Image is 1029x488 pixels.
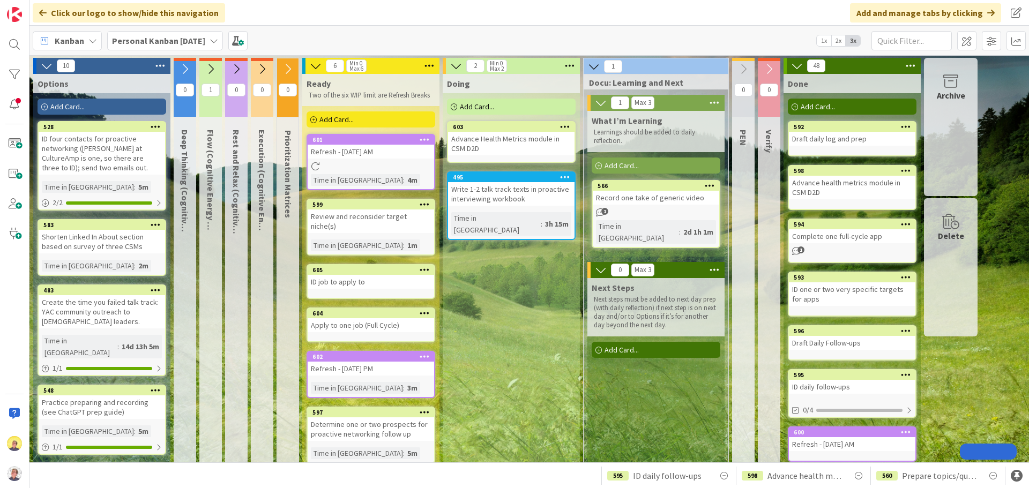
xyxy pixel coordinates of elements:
[176,84,194,96] span: 0
[231,130,242,268] span: Rest and Relax (Cognitive Energy L)
[789,380,915,394] div: ID daily follow-ups
[311,447,403,459] div: Time in [GEOGRAPHIC_DATA]
[308,135,434,159] div: 601Refresh - [DATE] AM
[789,122,915,132] div: 592
[308,352,434,362] div: 602
[490,66,504,71] div: Max 2
[349,66,363,71] div: Max 6
[283,130,294,218] span: Prioritization Matrices
[789,282,915,306] div: ID one or two very specific targets for apps
[42,335,117,358] div: Time in [GEOGRAPHIC_DATA]
[788,325,916,361] a: 596Draft Daily Follow-ups
[902,469,978,482] span: Prepare topics/questions for for info interview call with [PERSON_NAME] at CultureAmp
[598,182,719,190] div: 566
[308,209,434,233] div: Review and reconsider target niche(s)
[596,220,679,244] div: Time in [GEOGRAPHIC_DATA]
[308,309,434,318] div: 604
[312,353,434,361] div: 602
[635,267,651,273] div: Max 3
[311,382,403,394] div: Time in [GEOGRAPHIC_DATA]
[257,130,267,310] span: Execution (Cognitive Energy L-M)
[490,61,503,66] div: Min 0
[789,437,915,451] div: Refresh - [DATE] AM
[39,395,165,419] div: Practice preparing and recording (see ChatGPT prep guide)
[738,130,749,146] span: PEN
[448,172,575,206] div: 495Write 1-2 talk track texts in proactive interviewing workbook
[307,78,331,89] span: Ready
[403,447,405,459] span: :
[39,122,165,132] div: 528
[593,181,719,205] div: 566Record one take of generic video
[605,161,639,170] span: Add Card...
[794,371,915,379] div: 595
[789,132,915,146] div: Draft daily log and prep
[180,130,190,268] span: Deep Thinking (Cognitive Energy H)
[39,230,165,253] div: Shorten Linked In About section based on survey of three CSMs
[794,221,915,228] div: 594
[39,220,165,230] div: 583
[764,130,774,153] span: Verify
[850,3,1001,22] div: Add and manage tabs by clicking
[7,436,22,451] img: JW
[594,295,718,330] p: Next steps must be added to next day prep (with daily reflection) if next step is on next day and...
[448,122,575,132] div: 603
[308,408,434,441] div: 597Determine one or two prospects for proactive networking follow up
[308,352,434,376] div: 602Refresh - [DATE] PM
[308,265,434,289] div: 605ID job to apply to
[308,417,434,441] div: Determine one or two prospects for proactive networking follow up
[789,336,915,350] div: Draft Daily Follow-ups
[594,128,718,146] p: Learnings should be added to daily reflection.
[53,363,63,374] span: 1 / 1
[789,370,915,394] div: 595ID daily follow-ups
[403,239,405,251] span: :
[789,326,915,350] div: 596Draft Daily Follow-ups
[308,362,434,376] div: Refresh - [DATE] PM
[312,266,434,274] div: 605
[309,91,433,100] p: Two of the six WIP limit are Refresh Breaks
[39,362,165,375] div: 1/1
[592,180,720,248] a: 566Record one take of generic videoTime in [GEOGRAPHIC_DATA]:2d 1h 1m
[448,172,575,182] div: 495
[592,282,635,293] span: Next Steps
[788,369,916,418] a: 595ID daily follow-ups0/4
[307,264,435,299] a: 605ID job to apply to
[39,295,165,328] div: Create the time you failed talk track: YAC community outreach to [DEMOGRAPHIC_DATA] leaders.
[871,31,952,50] input: Quick Filter...
[308,408,434,417] div: 597
[312,201,434,208] div: 599
[311,174,403,186] div: Time in [GEOGRAPHIC_DATA]
[794,123,915,131] div: 592
[43,287,165,294] div: 483
[405,447,420,459] div: 5m
[447,171,576,240] a: 495Write 1-2 talk track texts in proactive interviewing workbookTime in [GEOGRAPHIC_DATA]:3h 15m
[760,84,778,96] span: 0
[611,264,629,276] span: 0
[38,121,166,211] a: 528ID four contacts for proactive networking ([PERSON_NAME] at CultureAmp is one, so there are th...
[589,77,715,88] span: Docu: Learning and Next
[50,102,85,111] span: Add Card...
[307,134,435,190] a: 601Refresh - [DATE] AMTime in [GEOGRAPHIC_DATA]:4m
[789,176,915,199] div: Advance health metrics module in CSM D2D
[788,78,808,89] span: Done
[307,307,435,342] a: 604Apply to one job (Full Cycle)
[39,386,165,419] div: 548Practice preparing and recording (see ChatGPT prep guide)
[136,260,151,272] div: 2m
[938,229,964,242] div: Delete
[789,427,915,437] div: 600
[33,3,225,22] div: Click our logo to show/hide this navigation
[794,327,915,335] div: 596
[831,35,846,46] span: 2x
[117,341,119,352] span: :
[789,273,915,282] div: 593
[403,174,405,186] span: :
[308,145,434,159] div: Refresh - [DATE] AM
[789,166,915,199] div: 598Advance health metrics module in CSM D2D
[43,387,165,394] div: 548
[39,132,165,175] div: ID four contacts for proactive networking ([PERSON_NAME] at CultureAmp is one, so there are three...
[601,208,608,215] span: 1
[319,115,354,124] span: Add Card...
[803,404,813,416] span: 0/4
[308,275,434,289] div: ID job to apply to
[633,469,702,482] span: ID daily follow-ups
[789,122,915,146] div: 592Draft daily log and prep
